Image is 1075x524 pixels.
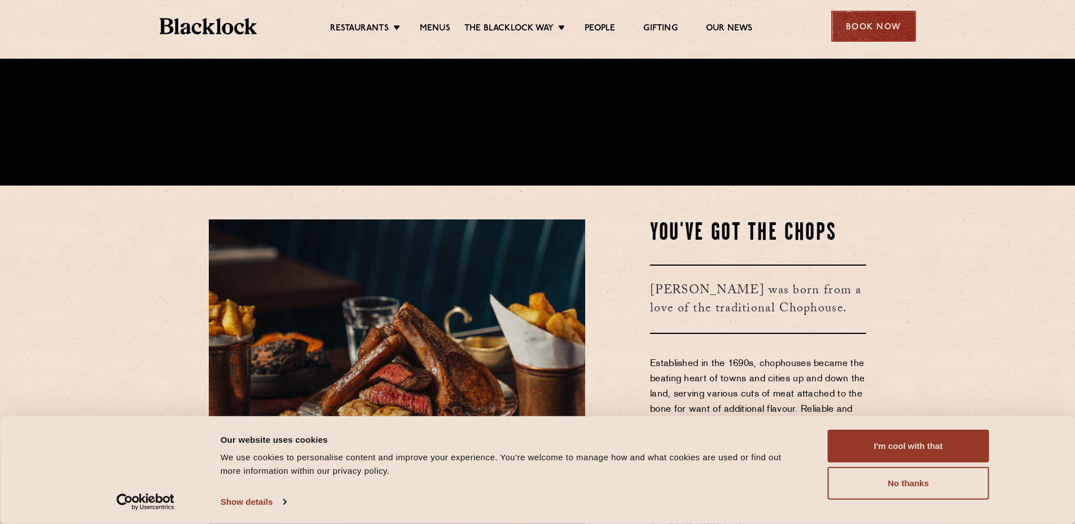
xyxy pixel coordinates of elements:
h2: You've Got The Chops [650,219,866,248]
a: People [585,23,615,36]
a: Restaurants [330,23,389,36]
a: Show details [221,494,286,510]
a: Menus [420,23,450,36]
h3: [PERSON_NAME] was born from a love of the traditional Chophouse. [650,265,866,334]
a: Our News [706,23,753,36]
p: Established in the 1690s, chophouses became the beating heart of towns and cities up and down the... [650,356,866,494]
a: Usercentrics Cookiebot - opens in a new window [96,494,195,510]
div: Our website uses cookies [221,433,802,446]
img: BL_Textured_Logo-footer-cropped.svg [160,18,257,34]
button: No thanks [828,467,989,500]
div: We use cookies to personalise content and improve your experience. You're welcome to manage how a... [221,451,802,478]
a: The Blacklock Way [464,23,554,36]
button: I'm cool with that [828,430,989,463]
div: Book Now [831,11,916,42]
a: Gifting [643,23,677,36]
